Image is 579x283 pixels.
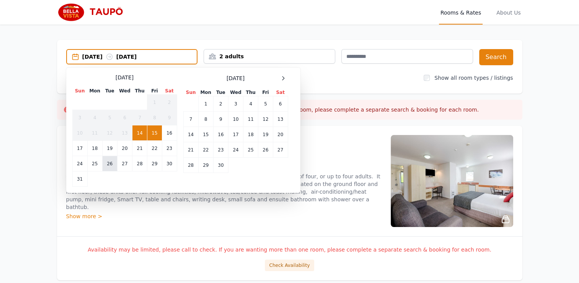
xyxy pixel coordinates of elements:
[228,112,243,127] td: 10
[213,142,228,158] td: 23
[243,89,258,96] th: Thu
[87,156,102,171] td: 25
[213,96,228,112] td: 2
[132,110,147,125] td: 7
[132,141,147,156] td: 21
[183,158,198,173] td: 28
[183,142,198,158] td: 21
[117,141,132,156] td: 20
[258,89,273,96] th: Fri
[66,246,513,253] p: Availability may be limited, please call to check. If you are wanting more than one room, please ...
[198,127,213,142] td: 15
[213,127,228,142] td: 16
[198,112,213,127] td: 8
[116,74,134,81] span: [DATE]
[258,142,273,158] td: 26
[273,142,288,158] td: 27
[147,141,162,156] td: 22
[479,49,513,65] button: Search
[434,75,513,81] label: Show all room types / listings
[162,110,177,125] td: 9
[132,87,147,95] th: Thu
[87,87,102,95] th: Mon
[72,87,87,95] th: Sun
[147,110,162,125] td: 8
[162,87,177,95] th: Sat
[183,127,198,142] td: 14
[72,110,87,125] td: 3
[87,110,102,125] td: 4
[227,74,245,82] span: [DATE]
[102,125,117,141] td: 12
[258,96,273,112] td: 5
[162,141,177,156] td: 23
[243,96,258,112] td: 4
[117,87,132,95] th: Wed
[102,87,117,95] th: Tue
[273,127,288,142] td: 20
[147,156,162,171] td: 29
[183,112,198,127] td: 7
[162,156,177,171] td: 30
[87,141,102,156] td: 18
[132,125,147,141] td: 14
[183,89,198,96] th: Sun
[258,112,273,127] td: 12
[258,127,273,142] td: 19
[162,95,177,110] td: 2
[72,141,87,156] td: 17
[66,212,382,220] div: Show more >
[72,125,87,141] td: 10
[265,260,314,271] button: Check Availability
[102,141,117,156] td: 19
[82,53,197,61] div: [DATE] [DATE]
[204,53,335,60] div: 2 adults
[228,89,243,96] th: Wed
[213,112,228,127] td: 9
[117,125,132,141] td: 13
[273,96,288,112] td: 6
[66,173,382,211] p: Our most spacious rooms, these large unit suit a couple wanting more space, a family of four, or ...
[162,125,177,141] td: 16
[273,89,288,96] th: Sat
[87,125,102,141] td: 11
[243,112,258,127] td: 11
[102,110,117,125] td: 5
[57,3,130,21] img: Bella Vista Taupo
[198,89,213,96] th: Mon
[198,96,213,112] td: 1
[243,127,258,142] td: 18
[228,96,243,112] td: 3
[132,156,147,171] td: 28
[213,158,228,173] td: 30
[228,127,243,142] td: 17
[117,156,132,171] td: 27
[198,142,213,158] td: 22
[198,158,213,173] td: 29
[213,89,228,96] th: Tue
[102,156,117,171] td: 26
[117,110,132,125] td: 6
[273,112,288,127] td: 13
[147,95,162,110] td: 1
[72,171,87,187] td: 31
[72,156,87,171] td: 24
[228,142,243,158] td: 24
[147,87,162,95] th: Fri
[243,142,258,158] td: 25
[147,125,162,141] td: 15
